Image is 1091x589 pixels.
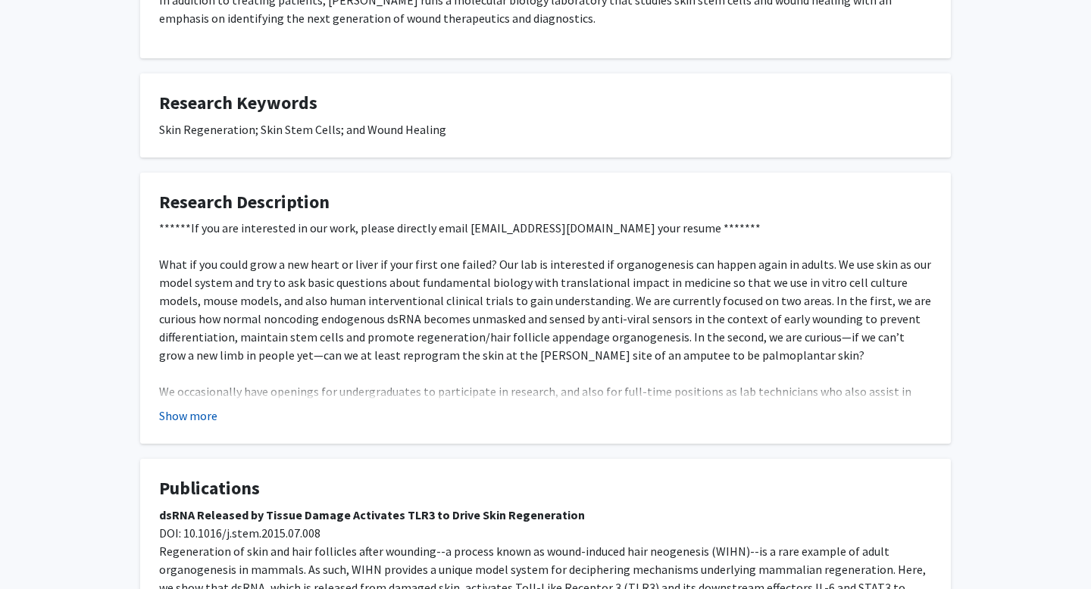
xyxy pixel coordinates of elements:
[159,525,320,541] span: DOI: 10.1016/j.stem.2015.07.008
[159,192,932,213] h4: Research Description
[11,521,64,578] iframe: Chat
[159,92,932,114] h4: Research Keywords
[159,507,585,522] strong: dsRNA Released by Tissue Damage Activates TLR3 to Drive Skin Regeneration
[159,478,932,500] h4: Publications
[159,407,217,425] button: Show more
[159,120,932,139] div: Skin Regeneration; Skin Stem Cells; and Wound Healing
[159,219,932,455] div: ******If you are interested in our work, please directly email [EMAIL_ADDRESS][DOMAIN_NAME] your ...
